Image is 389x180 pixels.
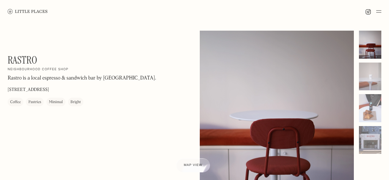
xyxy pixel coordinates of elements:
h1: Rastro [8,54,37,66]
p: [STREET_ADDRESS] [8,87,49,94]
a: Map view [176,158,210,172]
div: Bright [71,99,81,106]
span: Map view [184,163,202,167]
h2: Neighbourhood coffee shop [8,68,68,72]
div: Coffee [10,99,21,106]
div: Pastries [28,99,41,106]
p: Rastro is a local espresso & sandwich bar by [GEOGRAPHIC_DATA]. [8,75,156,82]
div: Minimal [49,99,63,106]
